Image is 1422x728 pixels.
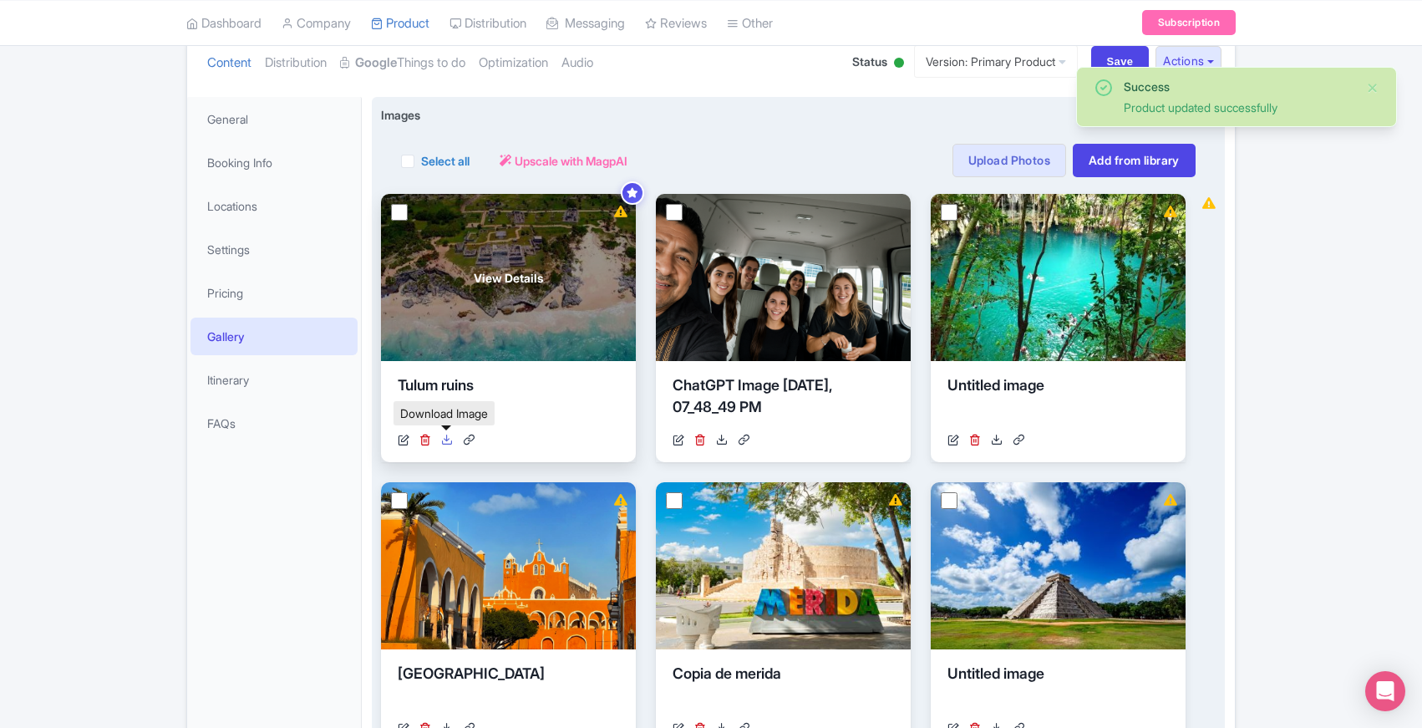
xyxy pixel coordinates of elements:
[190,144,358,181] a: Booking Info
[421,152,470,170] label: Select all
[1091,46,1150,78] input: Save
[561,37,593,89] a: Audio
[852,53,887,70] span: Status
[381,106,420,124] span: Images
[891,51,907,77] div: Active
[947,374,1169,425] div: Untitled image
[355,53,397,73] strong: Google
[394,401,495,425] div: Download Image
[1142,10,1236,35] a: Subscription
[340,37,465,89] a: GoogleThings to do
[190,318,358,355] a: Gallery
[1124,99,1353,116] div: Product updated successfully
[381,194,636,361] a: View Details
[914,45,1078,78] a: Version: Primary Product
[190,231,358,268] a: Settings
[515,152,627,170] span: Upscale with MagpAI
[1124,78,1353,95] div: Success
[190,405,358,442] a: FAQs
[265,37,327,89] a: Distribution
[1155,46,1221,77] button: Actions
[673,663,894,713] div: Copia de merida
[1365,671,1405,711] div: Open Intercom Messenger
[500,152,627,170] a: Upscale with MagpAI
[190,100,358,138] a: General
[474,269,543,287] span: View Details
[947,663,1169,713] div: Untitled image
[952,144,1066,177] a: Upload Photos
[1366,78,1379,98] button: Close
[190,274,358,312] a: Pricing
[479,37,548,89] a: Optimization
[190,361,358,399] a: Itinerary
[190,187,358,225] a: Locations
[398,663,619,713] div: [GEOGRAPHIC_DATA]
[1073,144,1196,177] a: Add from library
[398,374,619,425] div: Tulum ruins
[207,37,251,89] a: Content
[673,374,894,425] div: ChatGPT Image [DATE], 07_48_49 PM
